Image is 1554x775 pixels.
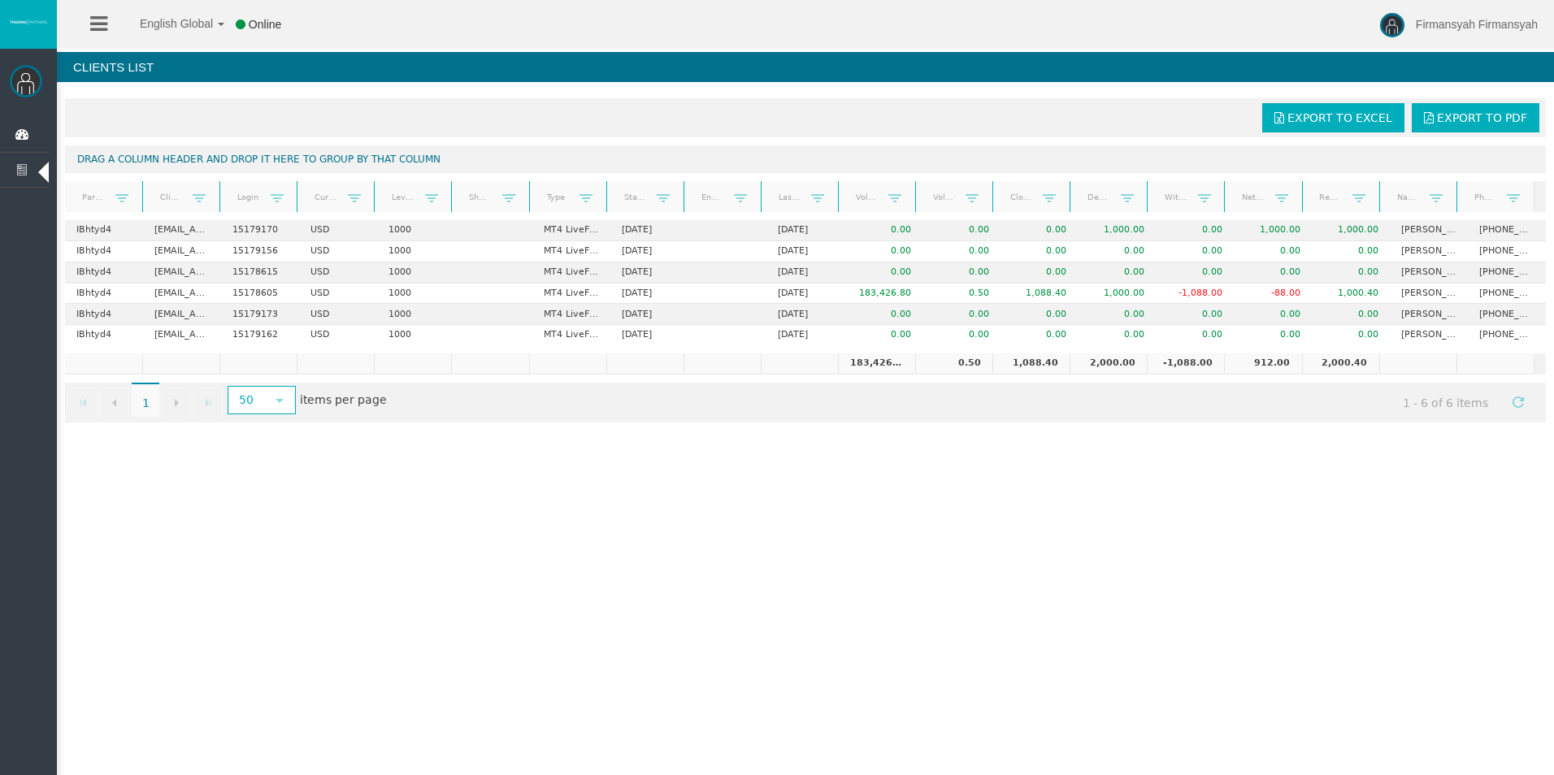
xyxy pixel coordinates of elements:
a: Withdrawals [1155,186,1198,208]
td: -88.00 [1234,284,1312,305]
td: [DATE] [766,262,844,284]
td: [PHONE_NUMBER] [1468,262,1546,284]
span: Export to Excel [1287,111,1392,124]
td: 15179173 [221,304,299,325]
td: MT4 LiveFloatingSpreadAccount [532,220,610,241]
td: IBhtyd4 [65,262,143,284]
a: Go to the previous page [100,387,129,417]
td: MT4 LiveFloatingSpreadAccount [532,325,610,345]
span: Go to the next page [170,396,183,409]
td: 0.50 [922,284,1001,305]
td: [PERSON_NAME] [1390,262,1468,284]
td: 0.00 [922,262,1001,284]
td: 1000 [377,241,455,262]
td: IBhtyd4 [65,325,143,345]
td: [EMAIL_ADDRESS][DOMAIN_NAME] [143,220,221,241]
a: Currency [305,186,348,208]
a: Deposits [1078,186,1121,208]
td: 15179162 [221,325,299,345]
td: 0.00 [922,325,1001,345]
td: 0.00 [1079,241,1157,262]
span: Export to PDF [1437,111,1527,124]
td: 0.00 [1312,325,1390,345]
span: Online [249,18,281,31]
td: 0.00 [1312,241,1390,262]
td: 15179170 [221,220,299,241]
td: 0.00 [922,241,1001,262]
a: Leverage [382,186,425,208]
td: 0.00 [844,262,922,284]
td: 0.00 [1001,304,1079,325]
td: [PERSON_NAME] [1390,220,1468,241]
a: Start Date [614,186,657,208]
a: Volume [845,186,888,208]
td: [DATE] [766,241,844,262]
td: 0.50 [915,353,992,375]
td: 0.00 [1156,220,1234,241]
td: 0.00 [1001,241,1079,262]
td: 0.00 [844,241,922,262]
td: USD [299,220,377,241]
td: [EMAIL_ADDRESS][DOMAIN_NAME] [143,262,221,284]
a: Type [536,186,579,208]
span: items per page [224,387,387,414]
td: 1000 [377,284,455,305]
td: 912.00 [1224,353,1301,375]
td: 0.00 [1312,262,1390,284]
td: 0.00 [1312,304,1390,325]
td: [DATE] [610,220,688,241]
a: Closed PNL [1001,186,1044,208]
a: Refresh [1504,387,1532,415]
td: [DATE] [610,284,688,305]
td: IBhtyd4 [65,284,143,305]
td: IBhtyd4 [65,220,143,241]
td: 15179156 [221,241,299,262]
td: [EMAIL_ADDRESS][DOMAIN_NAME] [143,284,221,305]
span: Go to the first page [77,396,90,409]
td: 0.00 [1156,304,1234,325]
td: 0.00 [1156,241,1234,262]
td: IBhtyd4 [65,304,143,325]
td: [EMAIL_ADDRESS][DOMAIN_NAME] [143,304,221,325]
td: 1000 [377,220,455,241]
td: 1,088.40 [992,353,1070,375]
td: MT4 LiveFloatingSpreadAccount [532,304,610,325]
a: Go to the first page [69,387,98,417]
td: 0.00 [844,304,922,325]
img: user-image [1380,13,1404,37]
a: Export to Excel [1262,103,1404,132]
td: [PHONE_NUMBER] [1468,241,1546,262]
td: 0.00 [1079,304,1157,325]
td: [DATE] [610,325,688,345]
span: 1 [132,383,159,417]
td: USD [299,241,377,262]
td: [DATE] [766,284,844,305]
a: Login [228,186,271,208]
a: Short Code [459,186,502,208]
h4: Clients List [57,52,1554,82]
td: 1000 [377,262,455,284]
td: 1,000.00 [1312,220,1390,241]
td: 0.00 [1001,220,1079,241]
td: USD [299,262,377,284]
td: USD [299,284,377,305]
td: 1,000.40 [1312,284,1390,305]
td: [DATE] [610,241,688,262]
a: Name [1387,186,1430,208]
td: 2,000.00 [1070,353,1147,375]
td: 0.00 [922,220,1001,241]
td: [PHONE_NUMBER] [1468,325,1546,345]
td: [DATE] [610,262,688,284]
span: Refresh [1512,396,1525,409]
td: [EMAIL_ADDRESS][DOMAIN_NAME] [143,241,221,262]
a: Client [150,186,193,208]
td: [PHONE_NUMBER] [1468,220,1546,241]
td: 0.00 [1156,262,1234,284]
td: MT4 LiveFloatingSpreadAccount [532,284,610,305]
td: [DATE] [766,304,844,325]
td: 0.00 [1234,241,1312,262]
td: -1,088.00 [1147,353,1224,375]
a: Go to the next page [162,387,191,417]
td: 1,000.00 [1234,220,1312,241]
td: 0.00 [1234,325,1312,345]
